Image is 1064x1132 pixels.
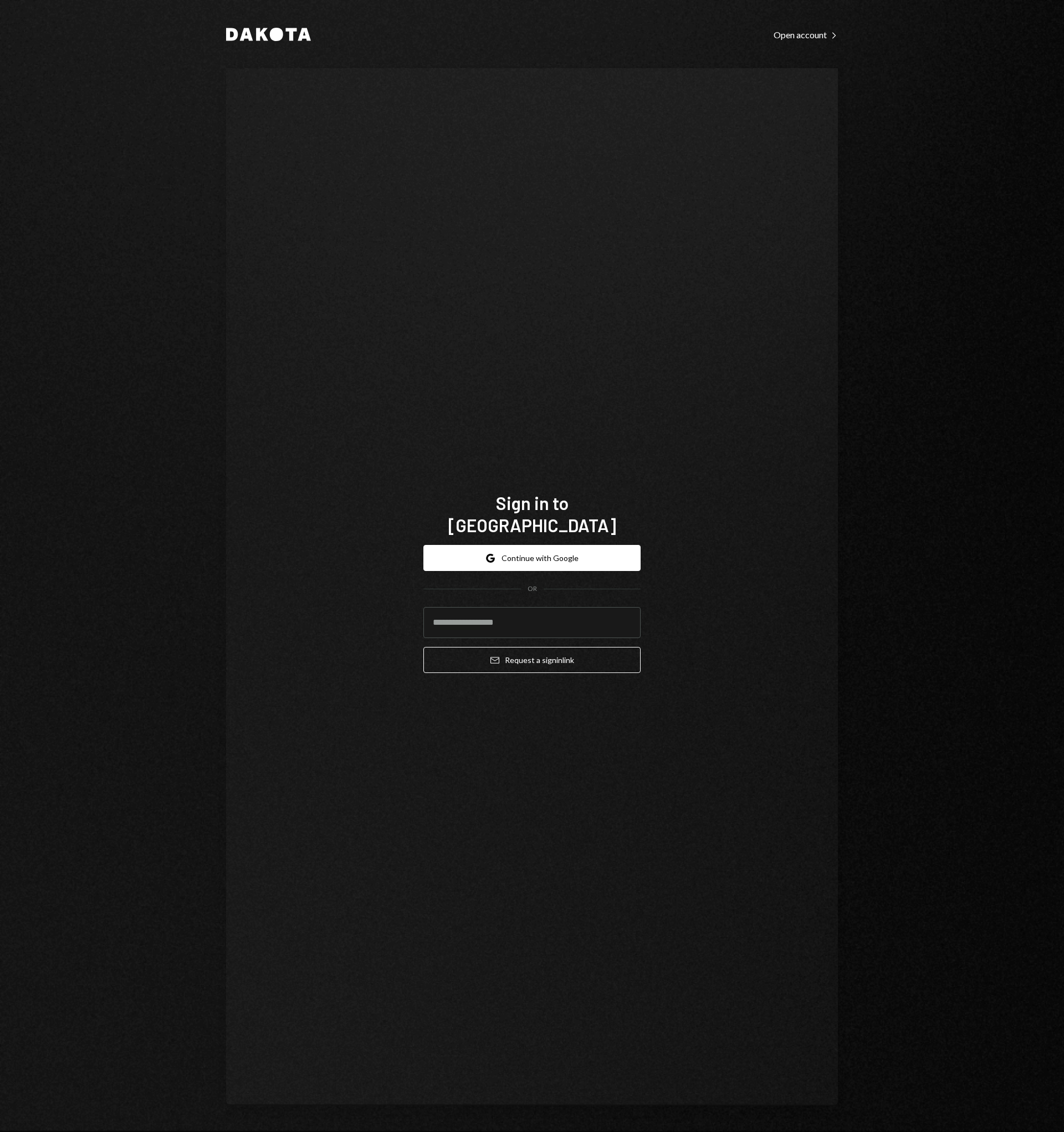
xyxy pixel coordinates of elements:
button: Request a signinlink [423,647,641,673]
h1: Sign in to [GEOGRAPHIC_DATA] [423,492,641,536]
a: Open account [774,28,838,40]
div: OR [528,584,537,594]
button: Continue with Google [423,545,641,571]
div: Open account [774,29,838,40]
